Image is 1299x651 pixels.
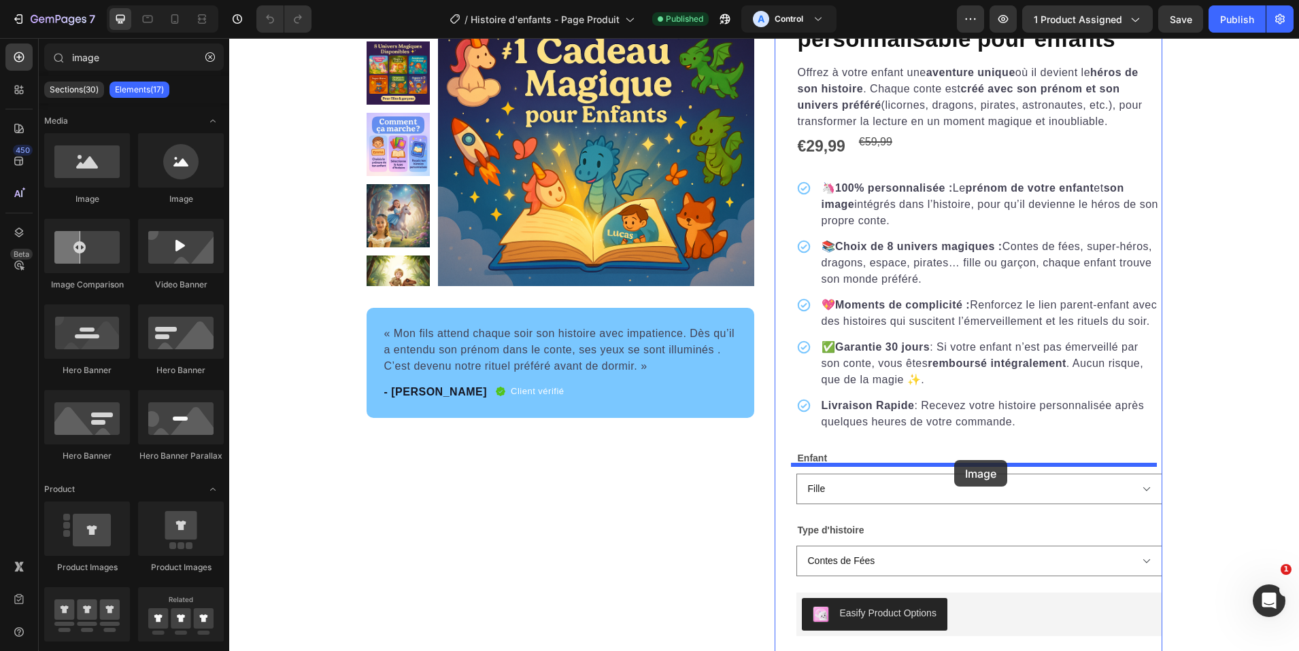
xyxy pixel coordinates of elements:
[1022,5,1153,33] button: 1 product assigned
[44,279,130,291] div: Image Comparison
[1158,5,1203,33] button: Save
[44,450,130,462] div: Hero Banner
[666,13,703,25] span: Published
[115,84,164,95] p: Elements(17)
[13,145,33,156] div: 450
[138,193,224,205] div: Image
[89,11,95,27] p: 7
[138,364,224,376] div: Hero Banner
[10,249,33,260] div: Beta
[44,193,130,205] div: Image
[256,5,311,33] div: Undo/Redo
[758,12,764,26] p: A
[1281,564,1292,575] span: 1
[44,483,75,495] span: Product
[1170,14,1192,25] span: Save
[138,561,224,574] div: Product Images
[1034,12,1122,27] span: 1 product assigned
[138,450,224,462] div: Hero Banner Parallax
[229,38,1299,651] iframe: Design area
[44,561,130,574] div: Product Images
[138,279,224,291] div: Video Banner
[202,478,224,500] span: Toggle open
[1220,12,1254,27] div: Publish
[44,115,68,127] span: Media
[775,12,803,26] h3: Control
[471,12,620,27] span: Histoire d'enfants - Page Produit
[465,12,468,27] span: /
[5,5,101,33] button: 7
[1209,5,1266,33] button: Publish
[44,364,130,376] div: Hero Banner
[50,84,99,95] p: Sections(30)
[44,43,224,71] input: Search Sections & Elements
[202,110,224,132] span: Toggle open
[1253,584,1285,617] iframe: Intercom live chat
[741,5,837,33] button: AControl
